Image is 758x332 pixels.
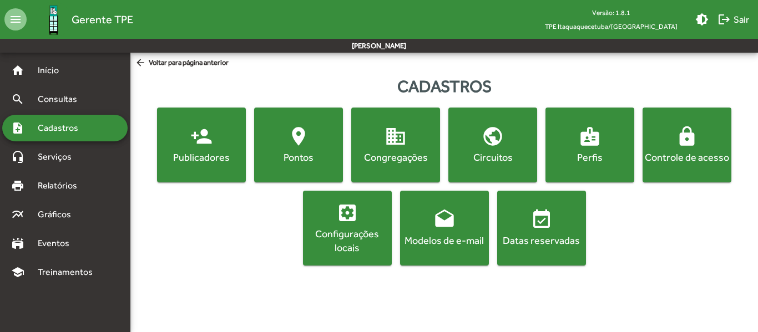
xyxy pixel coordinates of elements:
a: Gerente TPE [27,2,133,38]
mat-icon: settings_applications [336,202,358,224]
button: Publicadores [157,108,246,182]
mat-icon: logout [717,13,731,26]
span: Início [31,64,75,77]
div: Cadastros [130,74,758,99]
mat-icon: domain [385,125,407,147]
span: TPE Itaquaquecetuba/[GEOGRAPHIC_DATA] [536,19,686,33]
button: Modelos de e-mail [400,191,489,265]
mat-icon: public [482,125,504,147]
mat-icon: headset_mic [11,150,24,164]
img: Logo [36,2,72,38]
span: Consultas [31,93,92,106]
span: Sair [717,9,749,29]
mat-icon: drafts [433,208,456,231]
mat-icon: badge [579,125,601,147]
span: Eventos [31,237,84,250]
mat-icon: print [11,179,24,192]
span: Treinamentos [31,265,106,279]
span: Serviços [31,150,87,164]
div: Configurações locais [305,227,390,254]
mat-icon: location_on [287,125,310,147]
mat-icon: multiline_chart [11,208,24,221]
div: Versão: 1.8.1 [536,6,686,19]
button: Circuitos [448,108,537,182]
div: Publicadores [159,150,244,164]
div: Controle de acesso [645,150,729,164]
mat-icon: home [11,64,24,77]
span: Cadastros [31,121,93,135]
mat-icon: search [11,93,24,106]
span: Voltar para página anterior [135,57,229,69]
mat-icon: stadium [11,237,24,250]
button: Controle de acesso [643,108,731,182]
button: Configurações locais [303,191,392,265]
div: Modelos de e-mail [402,233,487,247]
button: Congregações [351,108,440,182]
button: Perfis [545,108,634,182]
button: Sair [713,9,754,29]
mat-icon: arrow_back [135,57,149,69]
span: Gerente TPE [72,11,133,28]
mat-icon: lock [676,125,698,147]
div: Perfis [548,150,632,164]
mat-icon: note_add [11,121,24,135]
div: Circuitos [451,150,535,164]
div: Congregações [353,150,438,164]
mat-icon: menu [4,8,27,30]
button: Pontos [254,108,343,182]
mat-icon: person_add [190,125,213,147]
mat-icon: event_available [530,208,553,231]
div: Pontos [256,150,341,164]
span: Relatórios [31,179,92,192]
div: Datas reservadas [499,233,584,247]
span: Gráficos [31,208,86,221]
mat-icon: school [11,265,24,279]
button: Datas reservadas [497,191,586,265]
mat-icon: brightness_medium [695,13,709,26]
